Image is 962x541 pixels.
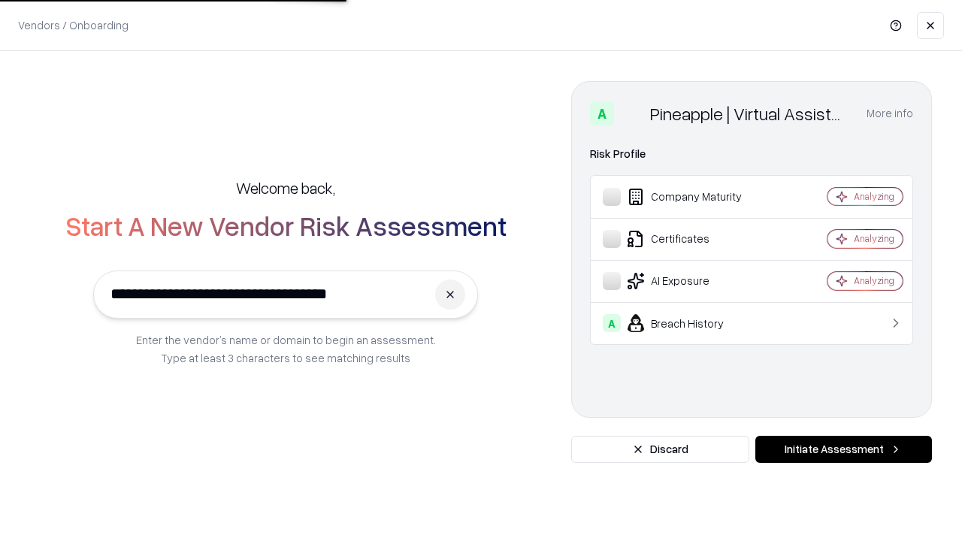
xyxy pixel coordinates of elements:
[18,17,129,33] p: Vendors / Onboarding
[854,232,894,245] div: Analyzing
[867,100,913,127] button: More info
[65,210,507,240] h2: Start A New Vendor Risk Assessment
[590,145,913,163] div: Risk Profile
[755,436,932,463] button: Initiate Assessment
[603,188,782,206] div: Company Maturity
[854,274,894,287] div: Analyzing
[650,101,849,125] div: Pineapple | Virtual Assistant Agency
[620,101,644,125] img: Pineapple | Virtual Assistant Agency
[603,314,782,332] div: Breach History
[236,177,335,198] h5: Welcome back,
[854,190,894,203] div: Analyzing
[603,230,782,248] div: Certificates
[590,101,614,125] div: A
[603,272,782,290] div: AI Exposure
[603,314,621,332] div: A
[571,436,749,463] button: Discard
[136,331,436,367] p: Enter the vendor’s name or domain to begin an assessment. Type at least 3 characters to see match...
